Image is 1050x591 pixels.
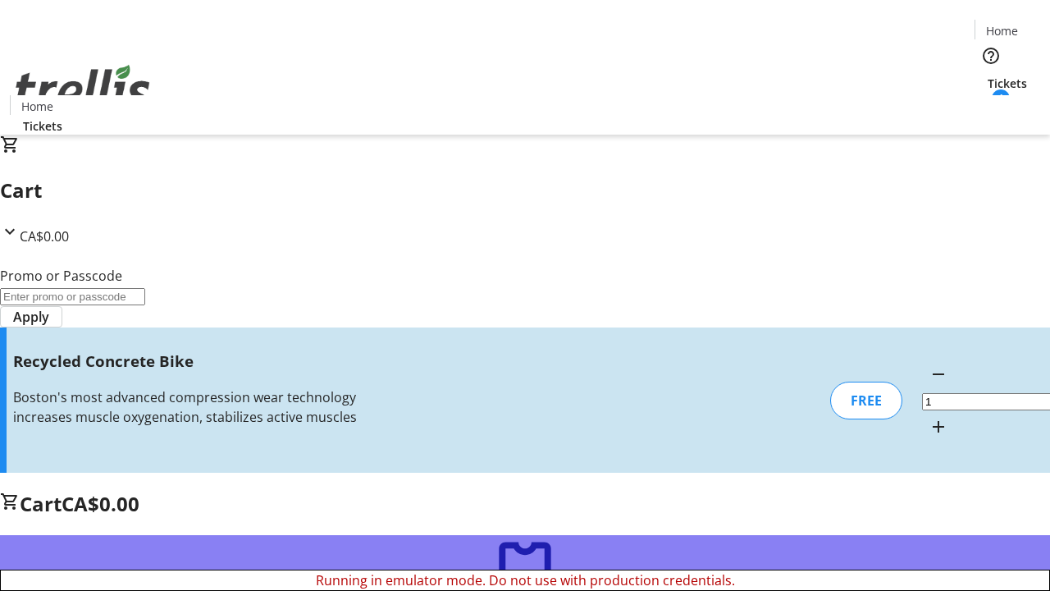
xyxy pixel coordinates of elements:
span: Home [986,22,1018,39]
span: CA$0.00 [62,490,139,517]
img: Orient E2E Organization Z0BCHeyFmL's Logo [10,47,156,129]
div: Boston's most advanced compression wear technology increases muscle oxygenation, stabilizes activ... [13,387,372,427]
div: FREE [830,382,902,419]
button: Help [975,39,1007,72]
span: Apply [13,307,49,327]
a: Home [975,22,1028,39]
h3: Recycled Concrete Bike [13,350,372,373]
span: Home [21,98,53,115]
span: Tickets [23,117,62,135]
span: Tickets [988,75,1027,92]
button: Cart [975,92,1007,125]
button: Decrement by one [922,358,955,391]
a: Tickets [975,75,1040,92]
button: Increment by one [922,410,955,443]
a: Tickets [10,117,75,135]
a: Home [11,98,63,115]
span: CA$0.00 [20,227,69,245]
